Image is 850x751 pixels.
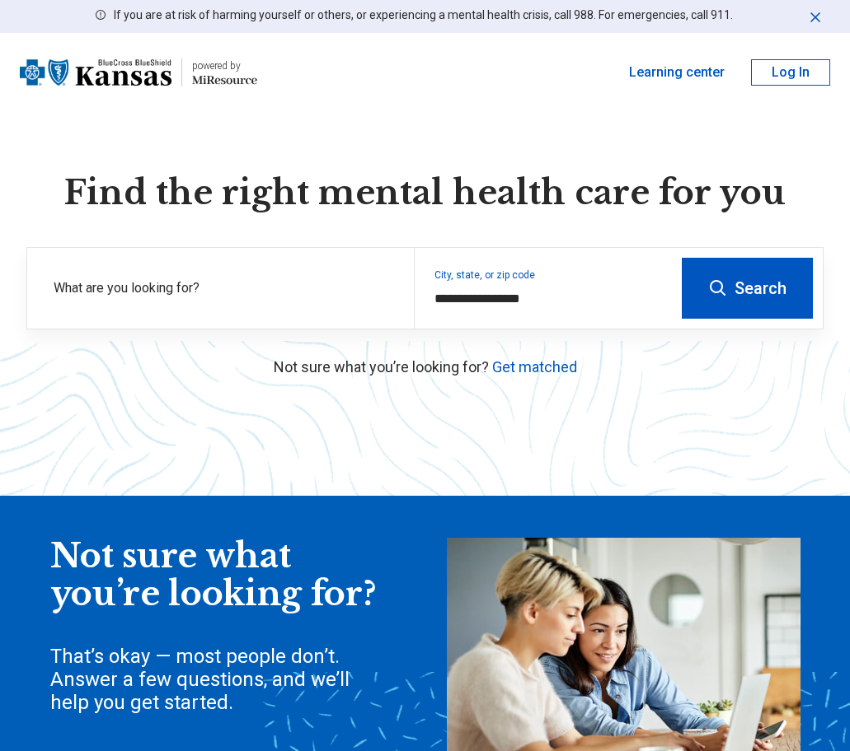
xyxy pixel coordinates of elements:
div: That’s okay — most people don’t. Answer a few questions, and we’ll help you get started. [50,645,380,714]
p: Not sure what you’re looking for? [26,356,824,378]
button: Search [682,258,813,319]
h1: Find the right mental health care for you [26,171,824,214]
p: If you are at risk of harming yourself or others, or experiencing a mental health crisis, call 98... [114,7,733,24]
button: Log In [751,59,830,86]
a: Blue Cross Blue Shield Kansaspowered by [20,53,257,92]
div: powered by [192,58,257,73]
div: Not sure what you’re looking for? [50,538,380,613]
a: Learning center [629,63,725,82]
img: Blue Cross Blue Shield Kansas [20,53,171,92]
a: Get matched [492,358,577,375]
label: What are you looking for? [54,278,394,298]
button: Dismiss [807,7,824,26]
